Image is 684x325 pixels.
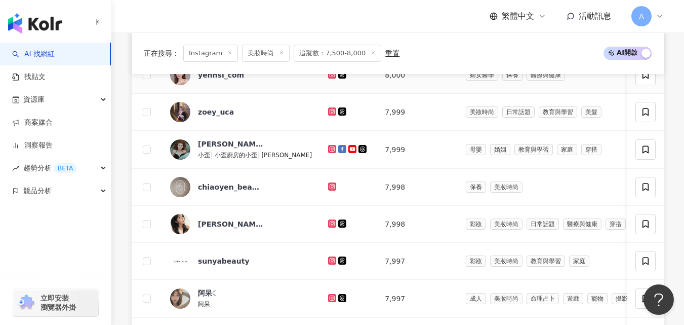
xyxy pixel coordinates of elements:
[198,139,264,149] div: [PERSON_NAME]
[639,11,644,22] span: A
[12,140,53,151] a: 洞察報告
[569,256,589,267] span: 家庭
[466,219,486,230] span: 彩妝
[527,256,565,267] span: 教育與學習
[170,139,312,160] a: KOL Avatar[PERSON_NAME]小歪|小歪廚房的小歪|[PERSON_NAME]
[466,182,486,193] span: 保養
[170,288,312,309] a: KOL Avatar阿呆☾阿呆
[490,256,522,267] span: 美妝時尚
[12,49,55,59] a: searchAI 找網紅
[377,206,457,243] td: 7,998
[23,157,77,179] span: 趨勢分析
[527,69,565,81] span: 醫療與健康
[466,293,486,304] span: 成人
[170,102,312,122] a: KOL Avatarzoey_uca
[563,219,601,230] span: 醫療與健康
[385,49,399,57] div: 重置
[539,106,577,118] span: 教育與學習
[579,11,611,21] span: 活動訊息
[8,13,62,33] img: logo
[377,169,457,206] td: 7,998
[563,293,583,304] span: 遊戲
[198,70,244,80] div: yenhsi_com
[502,11,534,22] span: 繁體中文
[527,219,559,230] span: 日常話題
[170,251,190,271] img: KOL Avatar
[377,280,457,318] td: 7,997
[12,165,19,172] span: rise
[198,301,210,308] span: 阿呆
[606,219,626,230] span: 穿搭
[41,294,76,312] span: 立即安裝 瀏覽器外掛
[170,139,190,160] img: KOL Avatar
[144,49,179,57] span: 正在搜尋 ：
[170,65,312,85] a: KOL Avataryenhsi_com
[490,219,522,230] span: 美妝時尚
[261,152,312,159] span: [PERSON_NAME]
[502,106,535,118] span: 日常話題
[466,106,498,118] span: 美妝時尚
[198,182,264,192] div: chiaoyen_beauty
[466,256,486,267] span: 彩妝
[581,144,601,155] span: 穿搭
[502,69,522,81] span: 保養
[198,107,234,117] div: zoey_uca
[23,179,52,202] span: 競品分析
[170,288,190,309] img: KOL Avatar
[242,45,290,62] span: 美妝時尚
[294,45,381,62] span: 追蹤數：7,500-8,000
[170,102,190,122] img: KOL Avatar
[170,214,190,234] img: KOL Avatar
[12,118,53,128] a: 商案媒合
[210,151,215,159] span: |
[581,106,601,118] span: 美髮
[257,151,262,159] span: |
[377,94,457,131] td: 7,999
[557,144,577,155] span: 家庭
[377,131,457,169] td: 7,999
[170,65,190,85] img: KOL Avatar
[54,163,77,173] div: BETA
[198,256,250,266] div: sunyabeauty
[170,214,312,234] a: KOL Avatar[PERSON_NAME]
[466,69,498,81] span: 婦女醫學
[198,152,210,159] span: 小歪
[466,144,486,155] span: 母嬰
[170,251,312,271] a: KOL Avatarsunyabeauty
[12,72,46,82] a: 找貼文
[183,45,238,62] span: Instagram
[23,88,45,111] span: 資源庫
[170,177,190,197] img: KOL Avatar
[215,152,257,159] span: 小歪廚房的小歪
[198,288,219,298] div: 阿呆☾
[527,293,559,304] span: 命理占卜
[377,57,457,94] td: 8,000
[490,144,510,155] span: 婚姻
[643,284,674,315] iframe: Help Scout Beacon - Open
[490,293,522,304] span: 美妝時尚
[490,182,522,193] span: 美妝時尚
[170,177,312,197] a: KOL Avatarchiaoyen_beauty
[514,144,553,155] span: 教育與學習
[13,289,98,316] a: chrome extension立即安裝 瀏覽器外掛
[198,219,264,229] div: [PERSON_NAME]
[587,293,608,304] span: 寵物
[612,293,632,304] span: 攝影
[377,243,457,280] td: 7,997
[16,295,36,311] img: chrome extension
